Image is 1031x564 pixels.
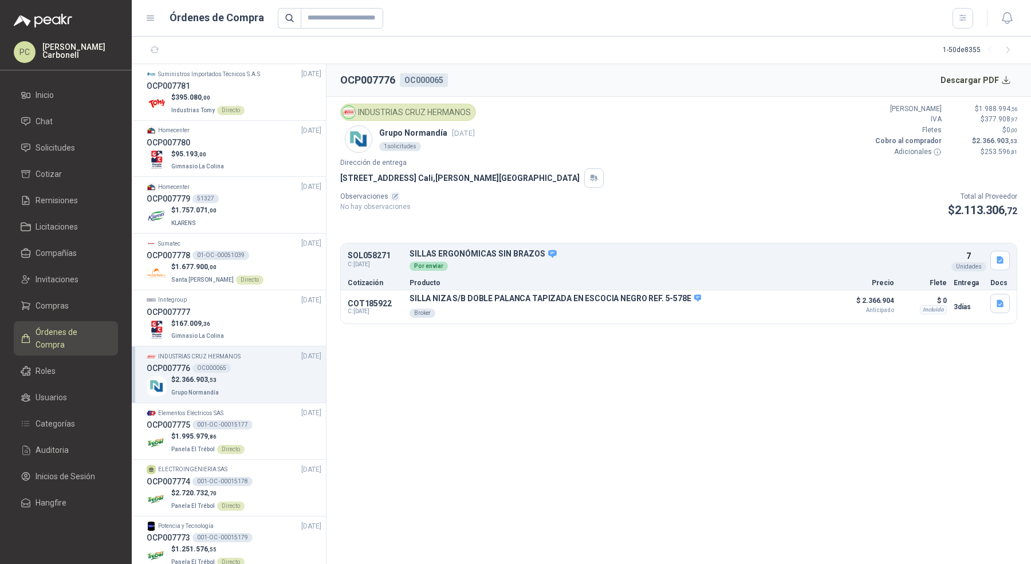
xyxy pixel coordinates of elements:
[379,142,421,151] div: 1 solicitudes
[1006,126,1017,134] span: 0
[147,464,321,511] a: ELECTROINGENIERIA SAS[DATE] OCP007774001-OC -00015178Company Logo$2.720.732,70Panela El TrébolDir...
[158,409,223,418] p: Elementos Eléctricos SAS
[198,151,206,157] span: ,00
[948,202,1017,219] p: $
[410,309,435,318] div: Broker
[1010,106,1017,112] span: ,56
[175,320,210,328] span: 167.009
[236,275,263,285] div: Directo
[147,320,167,340] img: Company Logo
[171,544,245,555] p: $
[837,307,894,313] span: Anticipado
[175,432,217,440] span: 1.995.979
[14,492,118,514] a: Hangfire
[14,439,118,461] a: Auditoria
[14,84,118,106] a: Inicio
[42,43,118,59] p: [PERSON_NAME] Carbonell
[147,295,156,305] img: Company Logo
[147,69,321,116] a: Company LogoSuministros Importados Técnicos S.A.S[DATE] OCP007781Company Logo$395.080,00Industria...
[147,531,190,544] h3: OCP007773
[147,409,156,418] img: Company Logo
[976,137,1017,145] span: 2.366.903
[14,360,118,382] a: Roles
[147,490,167,510] img: Company Logo
[301,238,321,249] span: [DATE]
[1010,127,1017,133] span: ,00
[14,321,118,356] a: Órdenes de Compra
[36,168,62,180] span: Cotizar
[954,300,983,314] p: 3 días
[301,521,321,532] span: [DATE]
[208,490,217,496] span: ,70
[147,419,190,431] h3: OCP007775
[348,279,403,286] p: Cotización
[147,376,167,396] img: Company Logo
[343,106,355,119] img: Company Logo
[192,251,249,260] div: 01-OC -00051039
[14,386,118,408] a: Usuarios
[955,203,1017,217] span: 2.113.306
[147,150,167,170] img: Company Logo
[147,125,321,172] a: Company LogoHomecenter[DATE] OCP007780Company Logo$95.193,00Gimnasio La Colina
[147,182,321,228] a: Company LogoHomecenter[DATE] OCP00777951327Company Logo$1.757.071,00KLARENS
[158,352,241,361] p: INDUSTRIAS CRUZ HERMANOS
[147,351,321,398] a: Company LogoINDUSTRIAS CRUZ HERMANOS[DATE] OCP007776OC000065Company Logo$2.366.903,53Grupo Normandía
[36,273,78,286] span: Invitaciones
[171,149,226,160] p: $
[175,489,217,497] span: 2.720.732
[979,105,1017,113] span: 1.988.994
[171,277,234,283] span: Santa [PERSON_NAME]
[158,239,180,249] p: Sumatec
[14,216,118,238] a: Licitaciones
[340,157,1017,168] p: Dirección de entrega
[192,477,253,486] div: 001-OC -00015178
[1010,116,1017,123] span: ,97
[208,264,217,270] span: ,00
[158,295,187,305] p: Inntegroup
[934,69,1018,92] button: Descargar PDF
[14,413,118,435] a: Categorías
[192,194,219,203] div: 51327
[147,249,190,262] h3: OCP007778
[36,299,69,312] span: Compras
[410,279,830,286] p: Producto
[14,242,118,264] a: Compañías
[14,137,118,159] a: Solicitudes
[175,150,206,158] span: 95.193
[949,147,1017,157] p: $
[36,247,77,259] span: Compañías
[36,194,78,207] span: Remisiones
[192,420,253,429] div: 001-OC -00015177
[301,182,321,192] span: [DATE]
[158,183,190,192] p: Homecenter
[158,522,214,531] p: Potencia y Tecnología
[171,374,221,385] p: $
[985,148,1017,156] span: 253.596
[36,496,66,509] span: Hangfire
[920,305,947,314] div: Incluido
[158,126,190,135] p: Homecenter
[948,191,1017,202] p: Total al Proveedor
[147,295,321,342] a: Company LogoInntegroup[DATE] OCP007777Company Logo$167.009,36Gimnasio La Colina
[949,104,1017,115] p: $
[36,220,78,233] span: Licitaciones
[147,475,190,488] h3: OCP007774
[208,377,217,383] span: ,53
[208,433,217,440] span: ,86
[954,279,983,286] p: Entrega
[1010,149,1017,155] span: ,81
[949,114,1017,125] p: $
[36,391,67,404] span: Usuarios
[171,163,224,169] span: Gimnasio La Colina
[171,92,245,103] p: $
[340,191,411,202] p: Observaciones
[873,147,942,157] p: Adicionales
[14,41,36,63] div: PC
[147,408,321,455] a: Company LogoElementos Eléctricos SAS[DATE] OCP007775001-OC -00015177Company Logo$1.995.979,86Pane...
[837,294,894,313] p: $ 2.366.904
[14,190,118,211] a: Remisiones
[147,352,156,361] img: Company Logo
[171,446,215,452] span: Panela El Trébol
[14,14,72,27] img: Logo peakr
[171,333,224,339] span: Gimnasio La Colina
